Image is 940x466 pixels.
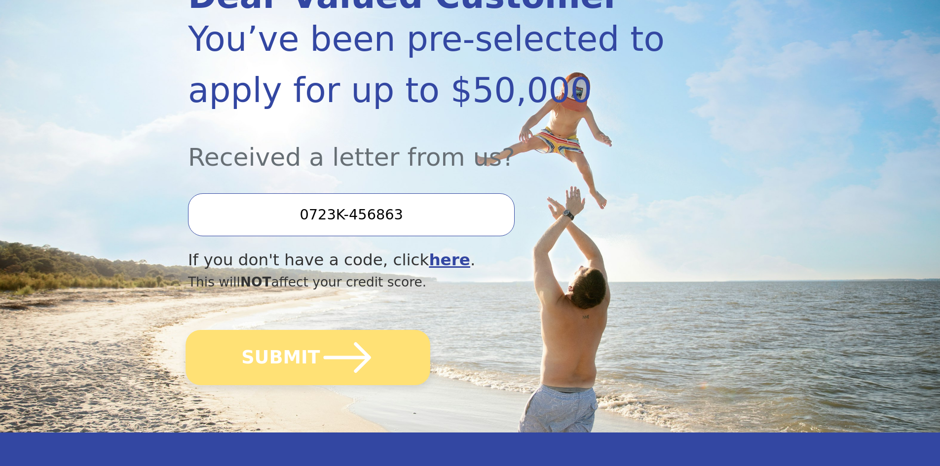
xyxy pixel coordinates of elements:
div: If you don't have a code, click . [188,248,668,272]
div: You’ve been pre-selected to apply for up to $50,000 [188,13,668,116]
button: SUBMIT [186,330,430,385]
div: Received a letter from us? [188,116,668,176]
div: This will affect your credit score. [188,272,668,292]
span: NOT [240,274,271,289]
a: here [429,251,470,269]
input: Enter your Offer Code: [188,193,515,236]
